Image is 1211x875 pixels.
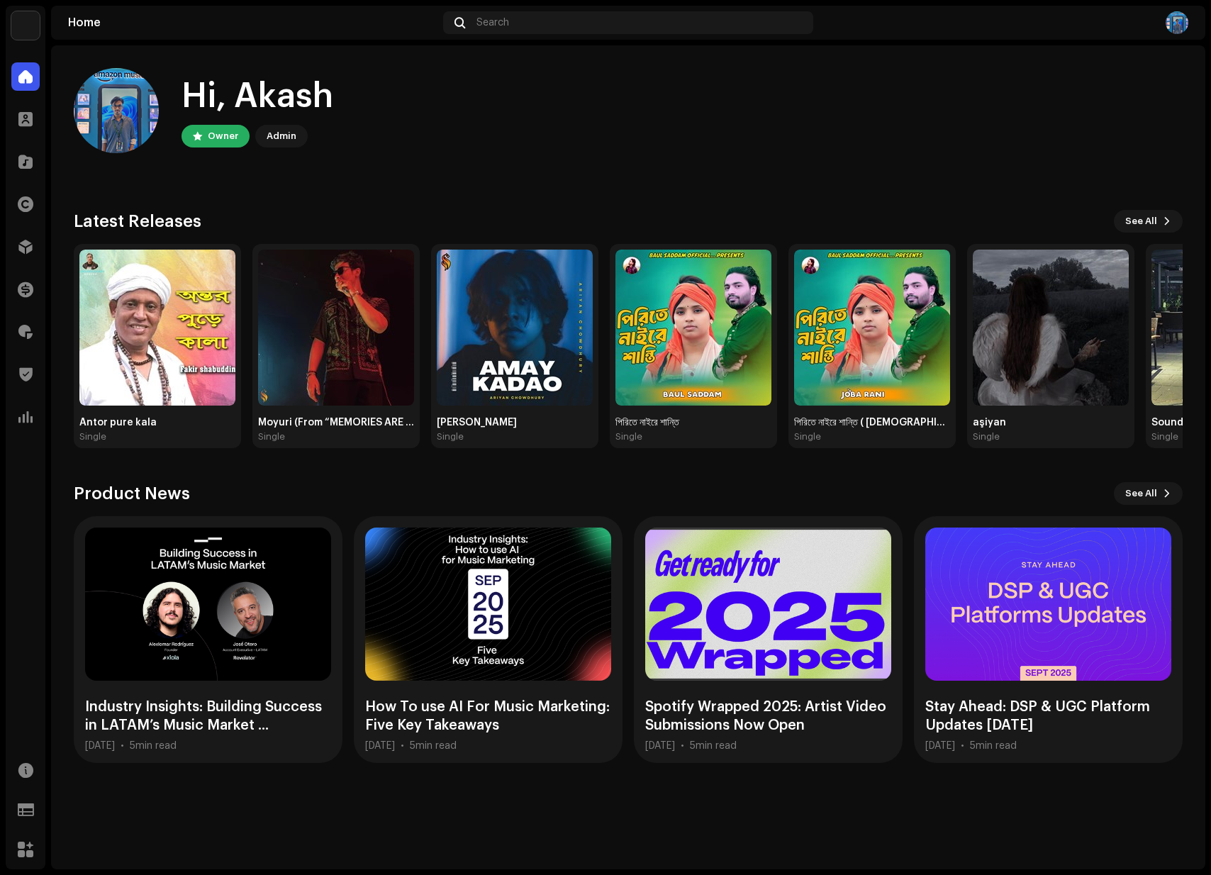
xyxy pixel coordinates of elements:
div: Single [437,431,464,442]
span: min read [976,741,1017,751]
div: Hi, Akash [182,74,333,119]
div: • [681,740,684,752]
div: Moyuri (From “MEMORIES ARE FOREVER”) [258,417,414,428]
button: See All [1114,482,1183,505]
div: • [961,740,964,752]
div: Admin [267,128,296,145]
div: • [121,740,124,752]
div: Stay Ahead: DSP & UGC Platform Updates [DATE] [925,698,1171,735]
img: 123e843b-f040-4b7c-a16c-92264daad465 [615,250,771,406]
span: Search [476,17,509,28]
div: Industry Insights: Building Success in LATAM’s Music Market ... [85,698,331,735]
div: aşiyan [973,417,1129,428]
div: [DATE] [925,740,955,752]
img: 5e4483b3-e6cb-4a99-9ad8-29ce9094b33b [1166,11,1188,34]
div: 5 [410,740,457,752]
button: See All [1114,210,1183,233]
div: 5 [130,740,177,752]
div: How To use AI For Music Marketing: Five Key Takeaways [365,698,611,735]
div: 5 [970,740,1017,752]
img: 49ffcbb6-c552-42fb-a390-74e21fa0e3a3 [79,250,235,406]
div: Single [1151,431,1178,442]
div: Spotify Wrapped 2025: Artist Video Submissions Now Open [645,698,891,735]
img: bb356b9b-6e90-403f-adc8-c282c7c2e227 [11,11,40,40]
div: পিরিতে নাইরে শান্তি [615,417,771,428]
div: Single [973,431,1000,442]
h3: Product News [74,482,190,505]
div: [DATE] [365,740,395,752]
h3: Latest Releases [74,210,201,233]
div: Single [794,431,821,442]
span: min read [135,741,177,751]
div: [DATE] [645,740,675,752]
div: Single [615,431,642,442]
img: e05f6554-69cb-4be2-9175-cb5e65eac3f2 [794,250,950,406]
span: min read [415,741,457,751]
div: পিরিতে নাইরে শান্তি ( [DEMOGRAPHIC_DATA] Version ) [794,417,950,428]
div: Single [79,431,106,442]
div: Owner [208,128,238,145]
div: [PERSON_NAME] [437,417,593,428]
span: min read [696,741,737,751]
img: 9da4ea2e-1dc0-46de-b8a8-bf52b72511a1 [973,250,1129,406]
img: eedc0c0e-4ca9-4727-9d24-4932d890262c [437,250,593,406]
div: 5 [690,740,737,752]
img: 5e4483b3-e6cb-4a99-9ad8-29ce9094b33b [74,68,159,153]
div: [DATE] [85,740,115,752]
span: See All [1125,479,1157,508]
img: c0c2b2f2-e440-4b80-82d5-d257fa2ca6e6 [258,250,414,406]
span: See All [1125,207,1157,235]
div: Antor pure kala [79,417,235,428]
div: • [401,740,404,752]
div: Single [258,431,285,442]
div: Home [68,17,437,28]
